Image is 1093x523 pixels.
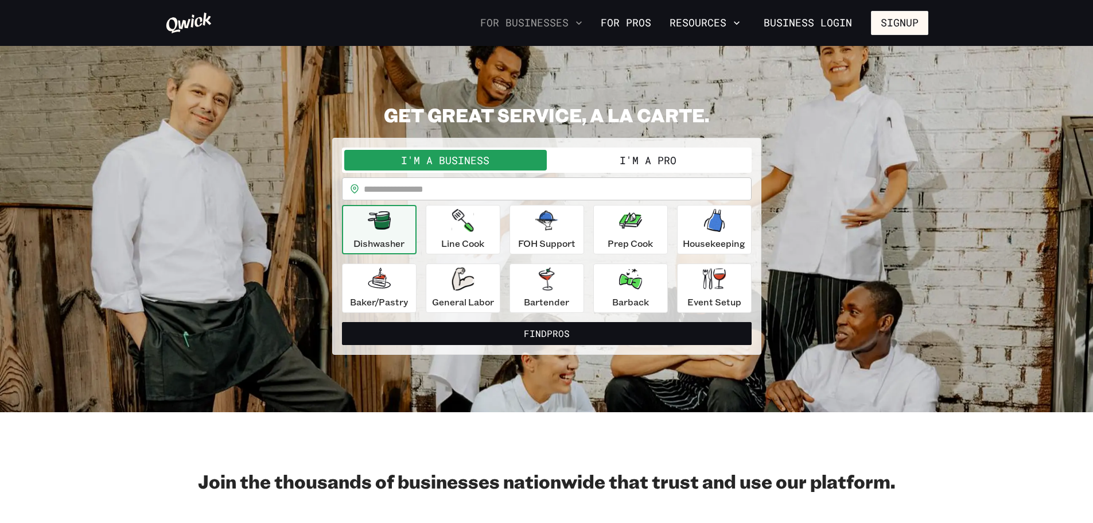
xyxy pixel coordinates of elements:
[342,264,417,313] button: Baker/Pastry
[665,13,745,33] button: Resources
[687,295,741,309] p: Event Setup
[593,264,668,313] button: Barback
[426,205,500,254] button: Line Cook
[344,150,547,171] button: I'm a Business
[353,237,404,250] p: Dishwasher
[332,103,761,126] h2: GET GREAT SERVICE, A LA CARTE.
[342,205,417,254] button: Dishwasher
[432,295,494,309] p: General Labor
[165,470,928,493] h2: Join the thousands of businesses nationwide that trust and use our platform.
[426,264,500,313] button: General Labor
[683,237,745,250] p: Housekeeping
[509,205,584,254] button: FOH Support
[608,237,653,250] p: Prep Cook
[476,13,587,33] button: For Businesses
[350,295,408,309] p: Baker/Pastry
[677,205,752,254] button: Housekeeping
[342,322,752,345] button: FindPros
[754,11,862,35] a: Business Login
[871,11,928,35] button: Signup
[509,264,584,313] button: Bartender
[677,264,752,313] button: Event Setup
[547,150,749,171] button: I'm a Pro
[612,295,649,309] p: Barback
[518,237,575,250] p: FOH Support
[441,237,484,250] p: Line Cook
[524,295,569,309] p: Bartender
[596,13,656,33] a: For Pros
[593,205,668,254] button: Prep Cook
